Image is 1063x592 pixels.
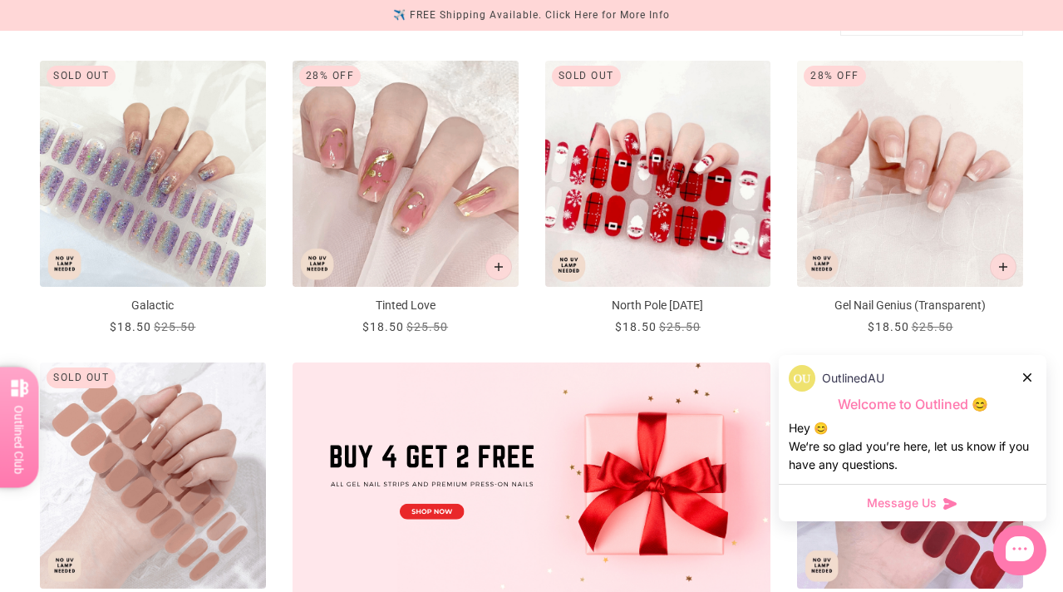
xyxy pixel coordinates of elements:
div: Sold out [47,66,116,86]
a: North Pole Noel [545,61,771,336]
p: Gel Nail Genius (Transparent) [797,297,1023,314]
span: Message Us [867,495,937,511]
img: Galactic-Gel Nail Strips-Outlined [40,61,266,287]
img: Annabelle-Gel Nail Strips-Outlined [40,363,266,589]
div: Hey 😊 We‘re so glad you’re here, let us know if you have any questions. [789,419,1036,474]
span: $18.50 [868,320,909,333]
a: Tinted Love [293,61,519,336]
div: 28% Off [804,66,866,86]
span: $25.50 [406,320,448,333]
div: 28% Off [299,66,362,86]
a: Galactic [40,61,266,336]
div: Sold out [47,368,116,388]
span: $25.50 [659,320,701,333]
span: $18.50 [110,320,151,333]
img: North Pole Noel-Gel Nail Strips-Outlined [545,61,771,287]
p: OutlinedAU [822,369,884,387]
span: $25.50 [912,320,953,333]
span: $25.50 [154,320,195,333]
div: ✈️ FREE Shipping Available. Click Here for More Info [393,7,670,24]
div: Sold out [552,66,621,86]
button: Add to cart [485,254,512,280]
a: Gel Nail Genius (Transparent) [797,61,1023,336]
p: North Pole [DATE] [545,297,771,314]
button: Add to cart [990,254,1016,280]
img: data:image/png;base64,iVBORw0KGgoAAAANSUhEUgAAACQAAAAkCAYAAADhAJiYAAAC6klEQVR4AexVS2gUQRB9M7Ozs79... [789,365,815,392]
img: Gel Nail Genius (Transparent)-Gel Nail Strips-Outlined [797,61,1023,287]
span: $18.50 [362,320,404,333]
span: $18.50 [615,320,657,333]
p: Tinted Love [293,297,519,314]
p: Galactic [40,297,266,314]
p: Welcome to Outlined 😊 [789,396,1036,413]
